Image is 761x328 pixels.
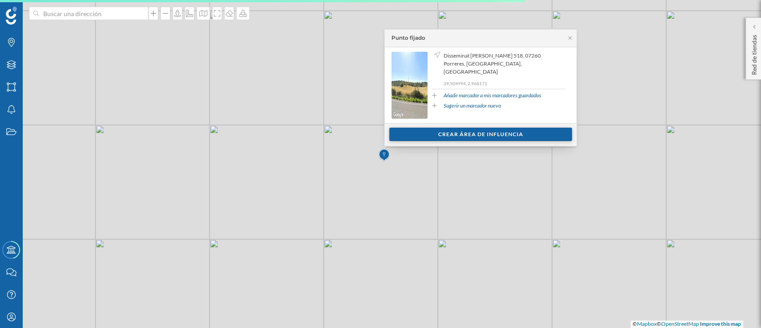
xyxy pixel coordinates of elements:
[700,320,741,327] a: Improve this map
[391,52,428,119] img: streetview
[391,34,425,42] div: Punto fijado
[661,320,699,327] a: OpenStreetMap
[378,146,390,164] img: Marker
[630,320,743,328] div: © ©
[637,320,657,327] a: Mapbox
[444,91,541,100] a: Añadir marcador a mis marcadores guardados
[749,31,758,75] p: Red de tiendas
[6,7,17,25] img: Geoblink Logo
[443,52,563,76] span: Disseminat [PERSON_NAME] 518, 07260 Porreres, [GEOGRAPHIC_DATA], [GEOGRAPHIC_DATA]
[444,102,501,110] a: Sugerir un marcador nuevo
[18,6,49,14] span: Soporte
[443,80,565,87] p: 39,504994, 2,968171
